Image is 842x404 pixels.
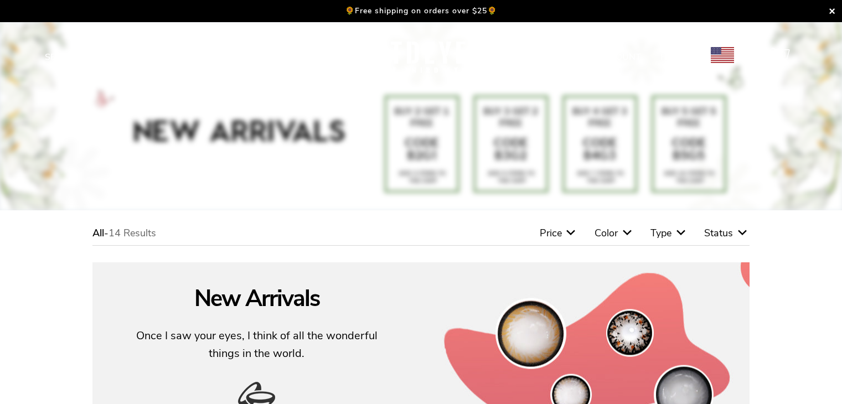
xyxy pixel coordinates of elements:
a: 0 [764,46,797,68]
a: Collections [102,46,172,68]
p: 🌻Free shipping on orders over $25🌻 [345,6,497,16]
a: Help [660,46,691,68]
a: Account [597,46,641,68]
a: Series [45,46,83,68]
span: Type [650,226,671,240]
span: - [92,226,156,240]
p: Once I saw your eyes, I think of all the wonderful things in the world. [132,327,381,362]
a: Search [541,46,577,68]
span: 0 [778,44,788,65]
a: New [255,46,277,68]
img: USD.png [711,47,734,63]
h1: New Arrivals [194,279,319,316]
a: Beauty [191,46,235,68]
span: All [92,226,104,240]
span: Status [704,226,733,240]
span: Color [595,226,618,240]
span: Price [540,226,562,240]
span: 14 Results [109,226,156,240]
